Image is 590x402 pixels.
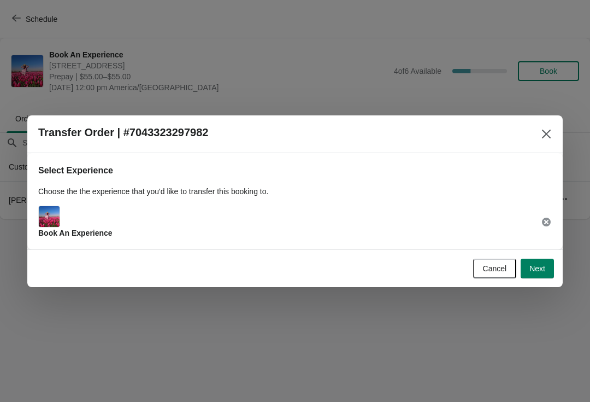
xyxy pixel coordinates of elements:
h2: Transfer Order | #7043323297982 [38,126,208,139]
span: Book An Experience [38,229,113,237]
h2: Select Experience [38,164,552,177]
span: Cancel [483,264,507,273]
p: Choose the the experience that you'd like to transfer this booking to. [38,186,552,197]
img: Main Experience Image [39,206,60,227]
button: Close [536,124,556,144]
button: Next [521,259,554,278]
span: Next [529,264,545,273]
button: Cancel [473,259,517,278]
